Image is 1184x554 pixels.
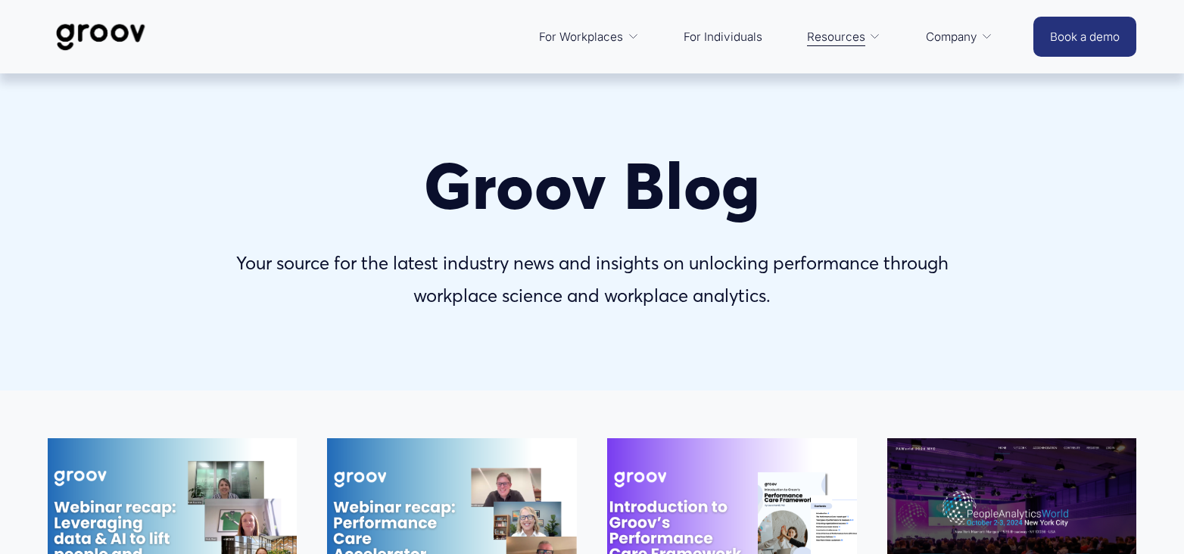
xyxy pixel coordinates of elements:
[531,19,647,55] a: folder dropdown
[807,26,865,48] span: Resources
[539,26,623,48] span: For Workplaces
[196,151,988,222] h1: Groov Blog
[196,247,988,313] p: Your source for the latest industry news and insights on unlocking performance through workplace ...
[676,19,770,55] a: For Individuals
[926,26,977,48] span: Company
[799,19,889,55] a: folder dropdown
[48,12,154,62] img: Groov | Workplace Science Platform | Unlock Performance | Drive Results
[1033,17,1136,57] a: Book a demo
[918,19,1001,55] a: folder dropdown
